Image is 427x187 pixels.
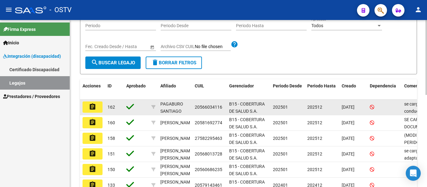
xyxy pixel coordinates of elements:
[161,44,195,49] span: Archivo CSV CUIL
[229,117,265,136] span: B15 - COBERTURA DE SALUD S.A. (Boreal)
[192,79,227,100] datatable-header-cell: CUIL
[307,120,322,125] span: 202512
[160,163,194,177] div: [PERSON_NAME] [PERSON_NAME]
[3,39,19,46] span: Inicio
[108,167,115,172] span: 150
[307,136,322,141] span: 202512
[151,60,196,66] span: Borrar Filtros
[195,151,222,156] span: 20568013728
[195,167,222,172] span: 20560686235
[231,41,238,48] mat-icon: help
[307,83,336,88] span: Periodo Hasta
[229,101,265,121] span: B15 - COBERTURA DE SALUD S.A. (Boreal)
[80,79,105,100] datatable-header-cell: Acciones
[406,166,421,181] div: Open Intercom Messenger
[227,79,270,100] datatable-header-cell: Gerenciador
[342,83,356,88] span: Creado
[108,151,115,156] span: 151
[108,83,112,88] span: ID
[195,105,222,110] span: 20566034116
[273,120,288,125] span: 202501
[85,44,108,49] input: Fecha inicio
[195,83,204,88] span: CUIL
[311,23,323,28] span: Todos
[229,133,265,152] span: B15 - COBERTURA DE SALUD S.A. (Boreal)
[307,167,322,172] span: 202512
[124,79,149,100] datatable-header-cell: Aprobado
[85,57,141,69] button: Buscar Legajo
[370,83,396,88] span: Dependencia
[195,120,222,125] span: 20581692774
[83,83,101,88] span: Acciones
[108,136,115,141] span: 158
[160,135,194,142] div: [PERSON_NAME]
[89,134,96,142] mat-icon: assignment
[149,44,155,50] button: Open calendar
[307,151,322,156] span: 202512
[195,44,231,50] input: Archivo CSV CUIL
[342,151,354,156] span: [DATE]
[273,105,288,110] span: 202501
[342,120,354,125] span: [DATE]
[414,6,422,13] mat-icon: person
[229,83,254,88] span: Gerenciador
[89,119,96,126] mat-icon: assignment
[305,79,339,100] datatable-header-cell: Periodo Hasta
[367,79,402,100] datatable-header-cell: Dependencia
[49,3,72,17] span: - OSTV
[229,164,265,183] span: B15 - COBERTURA DE SALUD S.A. (Boreal)
[307,105,322,110] span: 202512
[339,79,367,100] datatable-header-cell: Creado
[105,79,124,100] datatable-header-cell: ID
[89,165,96,173] mat-icon: assignment
[273,83,302,88] span: Periodo Desde
[3,93,60,100] span: Prestadores / Proveedores
[160,101,190,115] div: PAGABURO SANTIAGO
[89,103,96,111] mat-icon: assignment
[91,60,135,66] span: Buscar Legajo
[160,83,176,88] span: Afiliado
[160,119,194,126] div: [PERSON_NAME]
[229,148,265,168] span: B15 - COBERTURA DE SALUD S.A. (Boreal)
[151,59,159,66] mat-icon: delete
[270,79,305,100] datatable-header-cell: Periodo Desde
[195,136,222,141] span: 27582295463
[113,44,144,49] input: Fecha fin
[273,167,288,172] span: 202501
[342,136,354,141] span: [DATE]
[5,6,13,13] mat-icon: menu
[342,167,354,172] span: [DATE]
[3,53,61,60] span: Integración (discapacidad)
[273,151,288,156] span: 202501
[89,150,96,157] mat-icon: assignment
[108,105,115,110] span: 162
[146,57,202,69] button: Borrar Filtros
[91,59,98,66] mat-icon: search
[108,120,115,125] span: 160
[126,83,146,88] span: Aprobado
[158,79,192,100] datatable-header-cell: Afiliado
[273,136,288,141] span: 202501
[342,105,354,110] span: [DATE]
[160,147,194,162] div: [PERSON_NAME] [PERSON_NAME]
[3,26,36,33] span: Firma Express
